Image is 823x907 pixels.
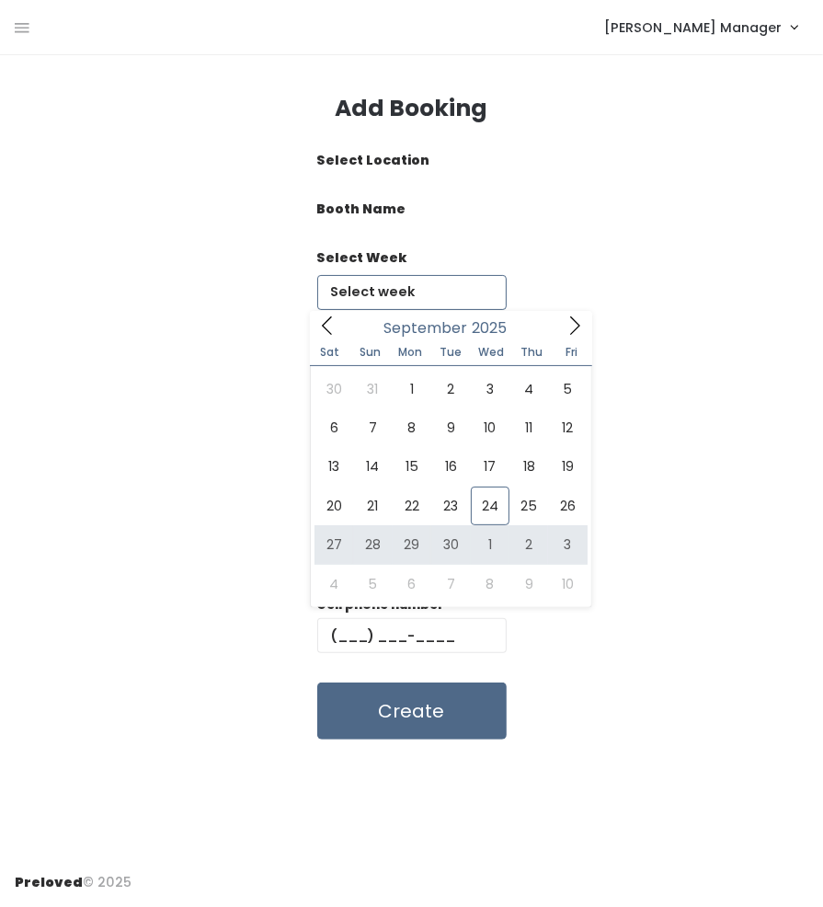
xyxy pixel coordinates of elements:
span: October 1, 2025 [471,525,509,564]
span: August 31, 2025 [353,370,392,408]
span: September 1, 2025 [393,370,431,408]
span: September 18, 2025 [509,447,548,486]
span: September 16, 2025 [431,447,470,486]
input: Select week [317,275,507,310]
span: September 14, 2025 [353,447,392,486]
span: September 6, 2025 [314,408,353,447]
span: September 20, 2025 [314,487,353,525]
span: Wed [471,347,511,358]
span: August 30, 2025 [314,370,353,408]
span: September 12, 2025 [548,408,587,447]
span: September 28, 2025 [353,525,392,564]
div: © 2025 [15,858,131,892]
span: September 23, 2025 [431,487,470,525]
span: September 15, 2025 [393,447,431,486]
span: [PERSON_NAME] Manager [604,17,782,38]
span: Sun [350,347,391,358]
span: September 13, 2025 [314,447,353,486]
span: September 9, 2025 [431,408,470,447]
span: October 7, 2025 [431,565,470,603]
span: September 8, 2025 [393,408,431,447]
span: October 2, 2025 [509,525,548,564]
h3: Add Booking [336,96,488,121]
span: September 30, 2025 [431,525,470,564]
span: October 10, 2025 [548,565,587,603]
span: Tue [430,347,471,358]
a: [PERSON_NAME] Manager [586,7,816,47]
span: September [383,321,467,336]
input: Year [467,316,522,339]
span: October 5, 2025 [353,565,392,603]
label: Booth Name [317,200,406,219]
span: September 4, 2025 [509,370,548,408]
span: October 3, 2025 [548,525,587,564]
span: September 2, 2025 [431,370,470,408]
span: September 5, 2025 [548,370,587,408]
span: October 8, 2025 [471,565,509,603]
span: September 10, 2025 [471,408,509,447]
span: September 26, 2025 [548,487,587,525]
span: September 11, 2025 [509,408,548,447]
span: September 25, 2025 [509,487,548,525]
input: (___) ___-____ [317,618,507,653]
span: October 6, 2025 [393,565,431,603]
span: Sat [310,347,350,358]
span: September 17, 2025 [471,447,509,486]
button: Create [317,683,507,740]
span: Mon [391,347,431,358]
span: September 27, 2025 [314,525,353,564]
span: September 19, 2025 [548,447,587,486]
span: Fri [552,347,592,358]
span: Thu [511,347,552,358]
span: September 7, 2025 [353,408,392,447]
span: September 29, 2025 [393,525,431,564]
span: October 4, 2025 [314,565,353,603]
span: September 22, 2025 [393,487,431,525]
span: September 3, 2025 [471,370,509,408]
label: Select Week [317,248,407,268]
span: September 24, 2025 [471,487,509,525]
span: September 21, 2025 [353,487,392,525]
label: Select Location [317,151,430,170]
span: October 9, 2025 [509,565,548,603]
span: Preloved [15,873,83,891]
